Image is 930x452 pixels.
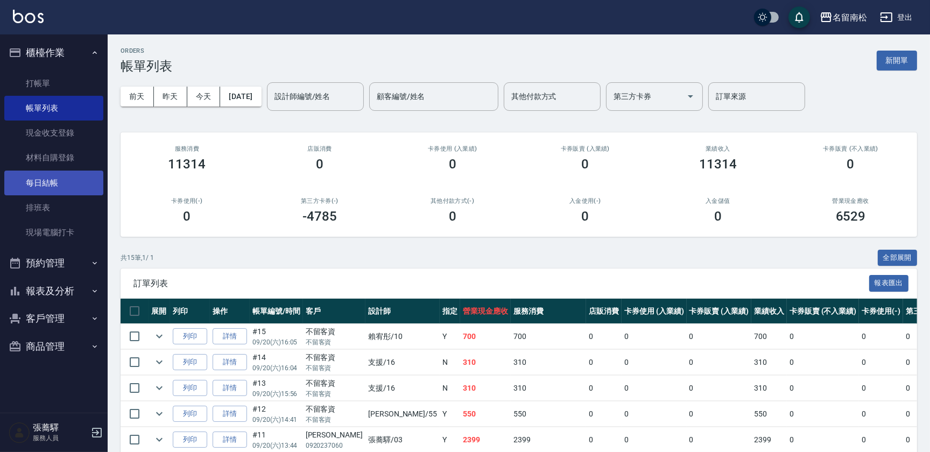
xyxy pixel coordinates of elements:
h3: 0 [449,209,456,224]
div: 名留南松 [833,11,867,24]
td: 310 [511,376,586,401]
button: expand row [151,406,167,422]
td: 支援 /16 [365,376,440,401]
h2: 卡券使用 (入業績) [399,145,506,152]
th: 營業現金應收 [460,299,511,324]
a: 詳情 [213,354,247,371]
button: 新開單 [877,51,917,70]
p: 不留客資 [306,389,363,399]
th: 設計師 [365,299,440,324]
td: N [440,376,460,401]
div: 不留客資 [306,378,363,389]
p: 09/20 (六) 14:41 [252,415,300,425]
td: #15 [250,324,303,349]
p: 不留客資 [306,415,363,425]
td: 0 [622,324,687,349]
button: 登出 [876,8,917,27]
h2: 卡券使用(-) [133,197,241,204]
button: [DATE] [220,87,261,107]
span: 訂單列表 [133,278,869,289]
h2: 卡券販賣 (不入業績) [797,145,904,152]
h3: 0 [581,157,589,172]
button: 預約管理 [4,249,103,277]
a: 排班表 [4,195,103,220]
td: #14 [250,350,303,375]
h2: 入金儲值 [665,197,772,204]
button: 報表及分析 [4,277,103,305]
td: 0 [586,350,622,375]
h3: 11314 [168,157,206,172]
a: 打帳單 [4,71,103,96]
p: 09/20 (六) 15:56 [252,389,300,399]
button: expand row [151,380,167,396]
p: 0920237060 [306,441,363,450]
td: 0 [687,350,752,375]
div: 不留客資 [306,326,363,337]
button: 列印 [173,380,207,397]
button: 列印 [173,406,207,422]
a: 帳單列表 [4,96,103,121]
button: 列印 [173,328,207,345]
a: 詳情 [213,432,247,448]
a: 現金收支登錄 [4,121,103,145]
td: 310 [751,350,787,375]
h2: 業績收入 [665,145,772,152]
p: 不留客資 [306,337,363,347]
h2: ORDERS [121,47,172,54]
a: 材料自購登錄 [4,145,103,170]
td: 0 [586,324,622,349]
th: 業績收入 [751,299,787,324]
td: N [440,350,460,375]
a: 新開單 [877,55,917,65]
a: 詳情 [213,380,247,397]
button: 商品管理 [4,333,103,361]
th: 店販消費 [586,299,622,324]
td: 310 [460,350,511,375]
td: 0 [622,350,687,375]
p: 09/20 (六) 13:44 [252,441,300,450]
td: #13 [250,376,303,401]
td: 賴宥彤 /10 [365,324,440,349]
td: 550 [460,401,511,427]
th: 客戶 [303,299,365,324]
h3: 服務消費 [133,145,241,152]
td: [PERSON_NAME] /55 [365,401,440,427]
h2: 第三方卡券(-) [266,197,374,204]
td: 0 [859,401,903,427]
button: 全部展開 [878,250,918,266]
button: 今天 [187,87,221,107]
img: Logo [13,10,44,23]
th: 卡券使用(-) [859,299,903,324]
a: 詳情 [213,406,247,422]
td: 700 [511,324,586,349]
td: 700 [460,324,511,349]
button: 列印 [173,432,207,448]
th: 卡券販賣 (不入業績) [787,299,859,324]
div: 不留客資 [306,352,363,363]
th: 卡券使用 (入業績) [622,299,687,324]
th: 指定 [440,299,460,324]
th: 服務消費 [511,299,586,324]
th: 展開 [149,299,170,324]
button: expand row [151,432,167,448]
button: 櫃檯作業 [4,39,103,67]
td: 550 [511,401,586,427]
td: 0 [787,376,859,401]
td: Y [440,324,460,349]
button: Open [682,88,699,105]
td: 0 [687,376,752,401]
button: 前天 [121,87,154,107]
a: 報表匯出 [869,278,909,288]
h3: 0 [316,157,323,172]
button: 報表匯出 [869,275,909,292]
td: 0 [787,401,859,427]
td: 0 [787,324,859,349]
h2: 營業現金應收 [797,197,904,204]
a: 詳情 [213,328,247,345]
h3: 6529 [836,209,866,224]
h3: -4785 [302,209,337,224]
button: 昨天 [154,87,187,107]
div: [PERSON_NAME] [306,429,363,441]
th: 操作 [210,299,250,324]
img: Person [9,422,30,443]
